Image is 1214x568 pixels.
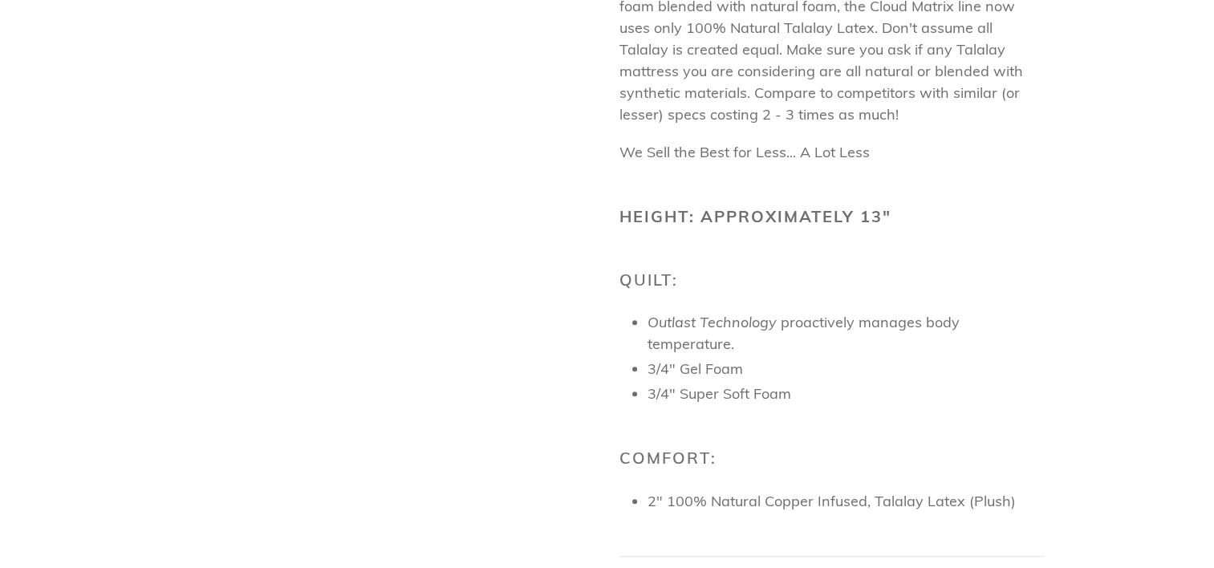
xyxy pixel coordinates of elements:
p: 3/4" Gel Foam [648,358,1045,379]
span: Technology [700,313,777,331]
span: proactively manages body temperature. [648,313,960,353]
span: Outlast [648,313,696,331]
p: 3/4" Super Soft Foam [648,383,1045,404]
b: Height: Approximately 13" [619,206,891,226]
h2: Comfort: [619,448,1045,468]
h2: Quilt: [619,270,1045,290]
span: We Sell the Best for Less... A Lot Less [619,143,870,161]
p: 2" 100% Natural Copper Infused, Talalay Latex (Plush) [648,490,1045,512]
